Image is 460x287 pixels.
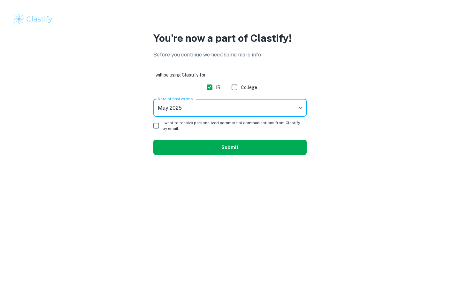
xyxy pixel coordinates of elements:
[153,31,307,46] p: You're now a part of Clastify!
[13,13,53,26] img: Clastify logo
[153,140,307,155] button: Submit
[153,51,307,59] p: Before you continue we need some more info
[13,13,447,26] a: Clastify logo
[153,71,307,78] h6: I will be using Clastify for:
[153,99,307,117] div: May 2025
[158,96,193,101] label: Date of final exams
[216,84,220,91] span: IB
[241,84,257,91] span: College
[163,120,302,131] span: I want to receive personalized commercial communications from Clastify by email.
